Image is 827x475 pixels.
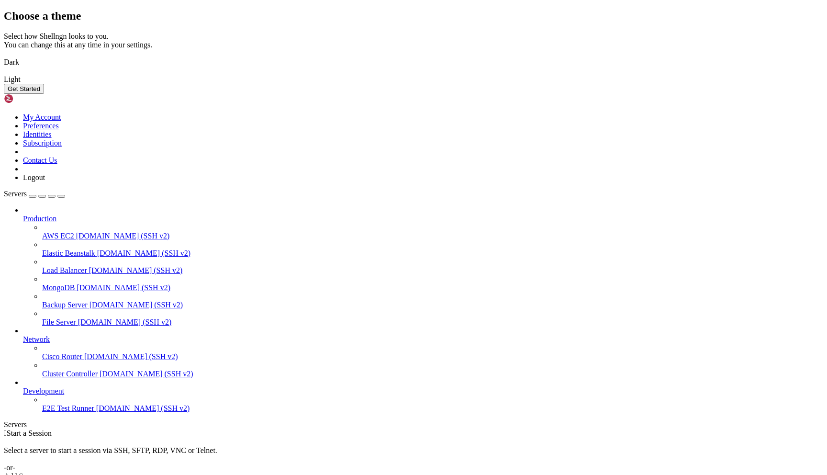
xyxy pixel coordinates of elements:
[42,352,823,361] a: Cisco Router [DOMAIN_NAME] (SSH v2)
[42,223,823,240] li: AWS EC2 [DOMAIN_NAME] (SSH v2)
[97,249,191,257] span: [DOMAIN_NAME] (SSH v2)
[42,370,823,378] a: Cluster Controller [DOMAIN_NAME] (SSH v2)
[42,370,98,378] span: Cluster Controller
[23,335,50,343] span: Network
[42,318,823,327] a: File Server [DOMAIN_NAME] (SSH v2)
[23,130,52,138] a: Identities
[4,32,823,49] div: Select how Shellngn looks to you. You can change this at any time in your settings.
[4,94,59,103] img: Shellngn
[42,232,823,240] a: AWS EC2 [DOMAIN_NAME] (SSH v2)
[7,429,52,437] span: Start a Session
[84,352,178,361] span: [DOMAIN_NAME] (SSH v2)
[42,266,823,275] a: Load Balancer [DOMAIN_NAME] (SSH v2)
[23,122,59,130] a: Preferences
[23,327,823,378] li: Network
[4,190,27,198] span: Servers
[23,139,62,147] a: Subscription
[23,387,823,396] a: Development
[42,266,87,274] span: Load Balancer
[42,249,95,257] span: Elastic Beanstalk
[4,84,44,94] button: Get Started
[78,318,172,326] span: [DOMAIN_NAME] (SSH v2)
[4,75,823,84] div: Light
[4,429,7,437] span: 
[42,361,823,378] li: Cluster Controller [DOMAIN_NAME] (SSH v2)
[42,240,823,258] li: Elastic Beanstalk [DOMAIN_NAME] (SSH v2)
[76,232,170,240] span: [DOMAIN_NAME] (SSH v2)
[23,113,61,121] a: My Account
[42,309,823,327] li: File Server [DOMAIN_NAME] (SSH v2)
[42,249,823,258] a: Elastic Beanstalk [DOMAIN_NAME] (SSH v2)
[42,301,823,309] a: Backup Server [DOMAIN_NAME] (SSH v2)
[23,378,823,413] li: Development
[42,275,823,292] li: MongoDB [DOMAIN_NAME] (SSH v2)
[42,283,823,292] a: MongoDB [DOMAIN_NAME] (SSH v2)
[23,387,64,395] span: Development
[77,283,170,292] span: [DOMAIN_NAME] (SSH v2)
[42,301,88,309] span: Backup Server
[23,215,56,223] span: Production
[100,370,193,378] span: [DOMAIN_NAME] (SSH v2)
[89,266,183,274] span: [DOMAIN_NAME] (SSH v2)
[42,344,823,361] li: Cisco Router [DOMAIN_NAME] (SSH v2)
[23,335,823,344] a: Network
[23,206,823,327] li: Production
[89,301,183,309] span: [DOMAIN_NAME] (SSH v2)
[4,10,823,23] h2: Choose a theme
[42,404,94,412] span: E2E Test Runner
[4,438,823,472] div: Select a server to start a session via SSH, SFTP, RDP, VNC or Telnet. -or-
[4,420,823,429] div: Servers
[42,318,76,326] span: File Server
[42,232,74,240] span: AWS EC2
[23,156,57,164] a: Contact Us
[23,215,823,223] a: Production
[96,404,190,412] span: [DOMAIN_NAME] (SSH v2)
[23,173,45,181] a: Logout
[4,190,65,198] a: Servers
[4,58,823,67] div: Dark
[42,283,75,292] span: MongoDB
[42,292,823,309] li: Backup Server [DOMAIN_NAME] (SSH v2)
[42,352,82,361] span: Cisco Router
[42,404,823,413] a: E2E Test Runner [DOMAIN_NAME] (SSH v2)
[42,258,823,275] li: Load Balancer [DOMAIN_NAME] (SSH v2)
[42,396,823,413] li: E2E Test Runner [DOMAIN_NAME] (SSH v2)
